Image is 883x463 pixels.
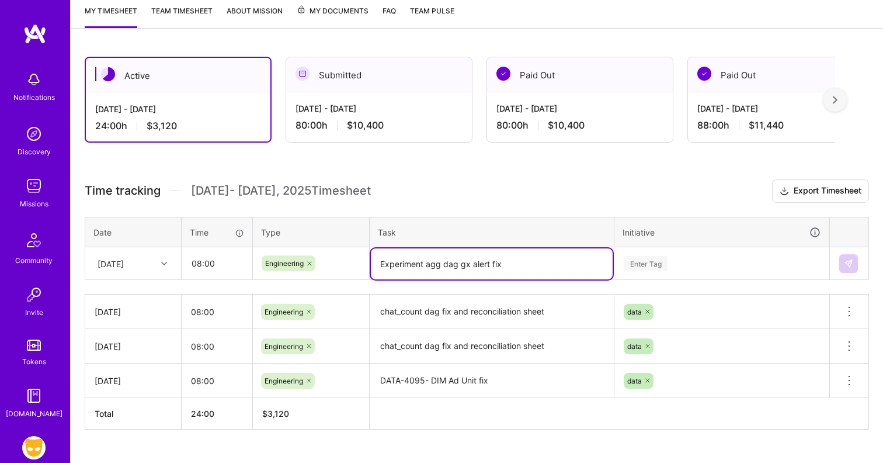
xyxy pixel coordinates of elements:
[410,6,454,15] span: Team Pulse
[182,331,252,362] input: HH:MM
[496,119,663,132] div: 80:00 h
[496,102,663,115] div: [DATE] - [DATE]
[253,217,370,247] th: Type
[265,376,303,385] span: Engineering
[487,57,673,93] div: Paid Out
[20,198,48,210] div: Missions
[265,259,304,268] span: Engineering
[347,119,384,132] span: $10,400
[95,340,172,353] div: [DATE]
[151,5,213,28] a: Team timesheet
[410,5,454,28] a: Team Pulse
[688,57,874,93] div: Paid Out
[383,5,396,28] a: FAQ
[370,217,614,247] th: Task
[22,68,46,91] img: bell
[296,102,463,115] div: [DATE] - [DATE]
[265,342,303,351] span: Engineering
[297,5,369,28] a: My Documents
[627,307,642,316] span: data
[6,407,62,420] div: [DOMAIN_NAME]
[749,119,784,132] span: $11,440
[22,122,46,146] img: discovery
[101,67,115,81] img: Active
[227,5,283,28] a: About Mission
[22,355,46,368] div: Tokens
[296,67,310,81] img: Submitted
[22,283,46,306] img: Invite
[182,248,252,279] input: HH:MM
[22,436,46,459] img: Grindr: Data + FE + CyberSecurity + QA
[844,259,853,268] img: Submit
[95,120,261,132] div: 24:00 h
[23,23,47,44] img: logo
[182,365,252,396] input: HH:MM
[262,409,289,419] span: $ 3,120
[772,179,869,203] button: Export Timesheet
[697,119,864,132] div: 88:00 h
[265,307,303,316] span: Engineering
[22,174,46,198] img: teamwork
[371,296,613,328] textarea: chat_count dag fix and reconciliation sheet
[496,67,510,81] img: Paid Out
[15,254,53,267] div: Community
[371,248,613,279] textarea: Experiment agg dag gx alert fix
[697,67,711,81] img: Paid Out
[86,58,270,94] div: Active
[190,226,244,239] div: Time
[95,306,172,318] div: [DATE]
[19,436,48,459] a: Grindr: Data + FE + CyberSecurity + QA
[18,146,51,158] div: Discovery
[627,342,642,351] span: data
[697,102,864,115] div: [DATE] - [DATE]
[833,96,837,104] img: right
[624,254,668,272] div: Enter Tag
[25,306,43,319] div: Invite
[627,376,642,385] span: data
[191,184,371,198] span: [DATE] - [DATE] , 2025 Timesheet
[85,398,182,430] th: Total
[22,384,46,407] img: guide book
[20,226,48,254] img: Community
[182,296,252,327] input: HH:MM
[85,217,182,247] th: Date
[95,375,172,387] div: [DATE]
[13,91,55,103] div: Notifications
[297,5,369,18] span: My Documents
[780,185,789,198] i: icon Download
[182,398,253,430] th: 24:00
[371,365,613,397] textarea: DATA-4095- DIM Ad Unit fix
[98,257,124,269] div: [DATE]
[147,120,177,132] span: $3,120
[623,226,821,239] div: Initiative
[286,57,472,93] div: Submitted
[296,119,463,132] div: 80:00 h
[95,103,261,115] div: [DATE] - [DATE]
[161,261,167,267] i: icon Chevron
[85,5,137,28] a: My timesheet
[371,330,613,362] textarea: chat_count dag fix and reconciliation sheet
[27,340,41,351] img: tokens
[85,184,161,198] span: Time tracking
[548,119,585,132] span: $10,400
